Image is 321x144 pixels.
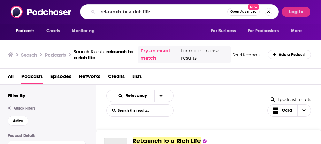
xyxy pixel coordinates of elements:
button: Choose View [267,104,311,117]
a: Lists [132,71,142,84]
button: Log In [282,7,310,17]
div: Search Results: [74,49,133,61]
a: Try an exact match [141,47,180,62]
span: More [291,27,302,35]
a: Search Results:relaunch to a rich life [74,49,133,61]
a: Charts [42,25,64,37]
a: Episodes [50,71,71,84]
button: open menu [112,94,154,98]
h2: Choose List sort [106,90,174,102]
span: Charts [46,27,60,35]
input: Search podcasts, credits, & more... [98,7,227,17]
span: For Podcasters [248,27,279,35]
span: Quick Filters [14,106,35,110]
span: for more precise results [181,47,228,62]
span: relaunch to a rich life [74,49,133,61]
img: Podchaser - Follow, Share and Rate Podcasts [11,6,72,18]
button: open menu [67,25,103,37]
span: New [248,4,259,10]
button: open menu [154,90,168,102]
a: Add a Podcast [268,50,311,59]
button: open menu [244,25,288,37]
button: open menu [287,25,310,37]
h2: Filter By [8,92,25,98]
span: Relevancy [126,94,149,98]
button: Active [8,116,28,126]
span: Card [282,108,292,113]
a: All [8,71,14,84]
a: Podcasts [21,71,43,84]
span: Open Advanced [230,10,257,13]
span: Podcasts [16,27,34,35]
div: 1 podcast results [271,97,311,102]
span: Monitoring [72,27,94,35]
a: Credits [108,71,125,84]
button: open menu [206,25,244,37]
div: Search podcasts, credits, & more... [80,4,279,19]
span: For Business [211,27,236,35]
span: Active [13,119,23,123]
button: Send feedback [231,52,263,57]
h3: Search [21,52,37,58]
p: Podcast Details [8,133,86,138]
button: open menu [11,25,43,37]
button: Open AdvancedNew [227,8,260,16]
h3: Podcasts [45,52,66,58]
a: Networks [79,71,100,84]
